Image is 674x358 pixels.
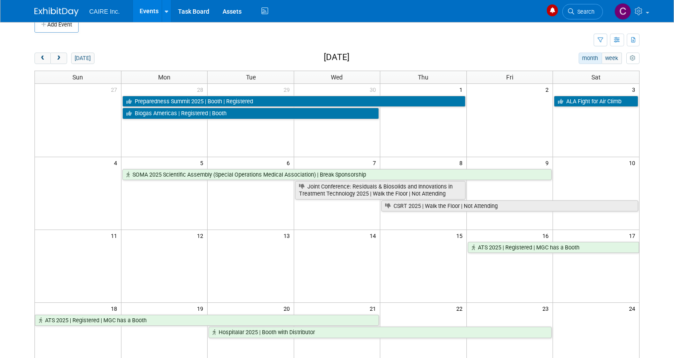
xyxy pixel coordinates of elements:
span: 5 [199,157,207,168]
span: 3 [631,84,639,95]
span: 13 [283,230,294,241]
span: 16 [541,230,553,241]
span: 20 [283,303,294,314]
span: Mon [158,74,170,81]
span: 14 [369,230,380,241]
span: Sun [72,74,83,81]
span: 12 [196,230,207,241]
span: Fri [506,74,513,81]
img: Carla Barnes [614,3,631,20]
button: Add Event [34,17,79,33]
span: CAIRE Inc. [89,8,120,15]
span: Thu [418,74,428,81]
a: Biogas Americas | Registered | Booth [122,108,379,119]
a: SOMA 2025 Scientific Assembly (Special Operations Medical Association) | Break Sponsorship [122,169,552,181]
span: 27 [110,84,121,95]
a: Hospitalar 2025 | Booth with Distributor [208,327,552,338]
img: ExhibitDay [34,8,79,16]
i: Personalize Calendar [630,56,636,61]
span: 28 [196,84,207,95]
span: 24 [628,303,639,314]
span: Tue [246,74,256,81]
span: 17 [628,230,639,241]
span: 7 [372,157,380,168]
a: Preparedness Summit 2025 | Booth | Registered [122,96,466,107]
span: 11 [110,230,121,241]
span: Wed [331,74,343,81]
button: prev [34,53,51,64]
span: 29 [283,84,294,95]
button: myCustomButton [626,53,640,64]
a: Joint Conference: Residuals & Biosolids and Innovations in Treatment Technology 2025 | Walk the F... [295,181,466,199]
span: 8 [458,157,466,168]
span: 22 [455,303,466,314]
h2: [DATE] [324,53,349,62]
span: 18 [110,303,121,314]
span: 21 [369,303,380,314]
a: ATS 2025 | Registered | MGC has a Booth [35,315,379,326]
span: 15 [455,230,466,241]
a: ATS 2025 | Registered | MGC has a Booth [468,242,639,253]
span: 23 [541,303,553,314]
span: 6 [286,157,294,168]
a: CSRT 2025 | Walk the Floor | Not Attending [381,200,638,212]
button: month [579,53,602,64]
span: Sat [591,74,601,81]
button: week [602,53,622,64]
button: next [50,53,67,64]
span: 30 [369,84,380,95]
span: 4 [113,157,121,168]
a: Search [562,4,603,19]
span: Search [574,8,594,15]
a: ALA Fight for Air Climb [554,96,638,107]
span: 1 [458,84,466,95]
span: 19 [196,303,207,314]
span: 2 [545,84,553,95]
span: 9 [545,157,553,168]
button: [DATE] [71,53,95,64]
span: 10 [628,157,639,168]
